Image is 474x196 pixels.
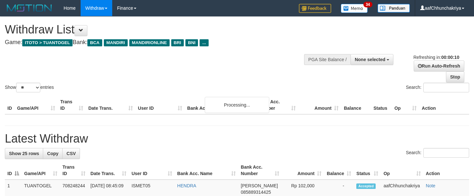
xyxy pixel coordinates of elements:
input: Search: [423,148,469,158]
th: Trans ID [58,96,86,114]
span: BCA [87,39,102,46]
a: HENDRA [177,183,196,188]
a: Run Auto-Refresh [414,61,464,71]
th: Action [419,96,469,114]
th: ID: activate to sort column descending [5,161,22,180]
span: 34 [363,2,372,7]
span: Refreshing in: [413,55,459,60]
a: Show 25 rows [5,148,43,159]
span: [PERSON_NAME] [241,183,278,188]
th: Status [371,96,392,114]
label: Show entries [5,83,54,92]
img: panduan.png [378,4,410,13]
th: Amount [298,96,341,114]
input: Search: [423,83,469,92]
a: Note [426,183,436,188]
strong: 00:00:10 [441,55,459,60]
span: None selected [355,57,385,62]
a: Stop [446,71,464,82]
img: MOTION_logo.png [5,3,54,13]
label: Search: [406,83,469,92]
h1: Latest Withdraw [5,132,469,145]
th: Amount: activate to sort column ascending [282,161,324,180]
th: Bank Acc. Number [255,96,298,114]
a: Copy [43,148,63,159]
h1: Withdraw List [5,23,310,36]
h4: Game: Bank: [5,39,310,46]
span: Accepted [356,183,376,189]
span: BNI [185,39,198,46]
th: Game/API: activate to sort column ascending [22,161,60,180]
div: Processing... [205,97,269,113]
span: MANDIRIONLINE [129,39,170,46]
th: Date Trans. [86,96,135,114]
th: Action [423,161,469,180]
select: Showentries [16,83,40,92]
th: Status: activate to sort column ascending [354,161,381,180]
a: CSV [62,148,80,159]
label: Search: [406,148,469,158]
th: Trans ID: activate to sort column ascending [60,161,88,180]
span: Show 25 rows [9,151,39,156]
th: Op: activate to sort column ascending [381,161,423,180]
span: CSV [66,151,76,156]
th: Bank Acc. Name [185,96,256,114]
span: MANDIRI [104,39,128,46]
span: ... [200,39,208,46]
th: Game/API [15,96,58,114]
th: Date Trans.: activate to sort column ascending [88,161,129,180]
th: Bank Acc. Name: activate to sort column ascending [175,161,238,180]
span: Copy [47,151,58,156]
span: BRI [171,39,184,46]
button: None selected [351,54,393,65]
th: Bank Acc. Number: activate to sort column ascending [238,161,282,180]
th: Balance [341,96,371,114]
span: Copy 085889314425 to clipboard [241,190,271,195]
th: ID [5,96,15,114]
img: Feedback.jpg [299,4,331,13]
div: PGA Site Balance / [304,54,351,65]
th: Op [392,96,419,114]
th: User ID: activate to sort column ascending [129,161,175,180]
th: User ID [135,96,185,114]
img: Button%20Memo.svg [341,4,368,13]
th: Balance: activate to sort column ascending [324,161,354,180]
span: ITOTO > TUANTOGEL [22,39,73,46]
